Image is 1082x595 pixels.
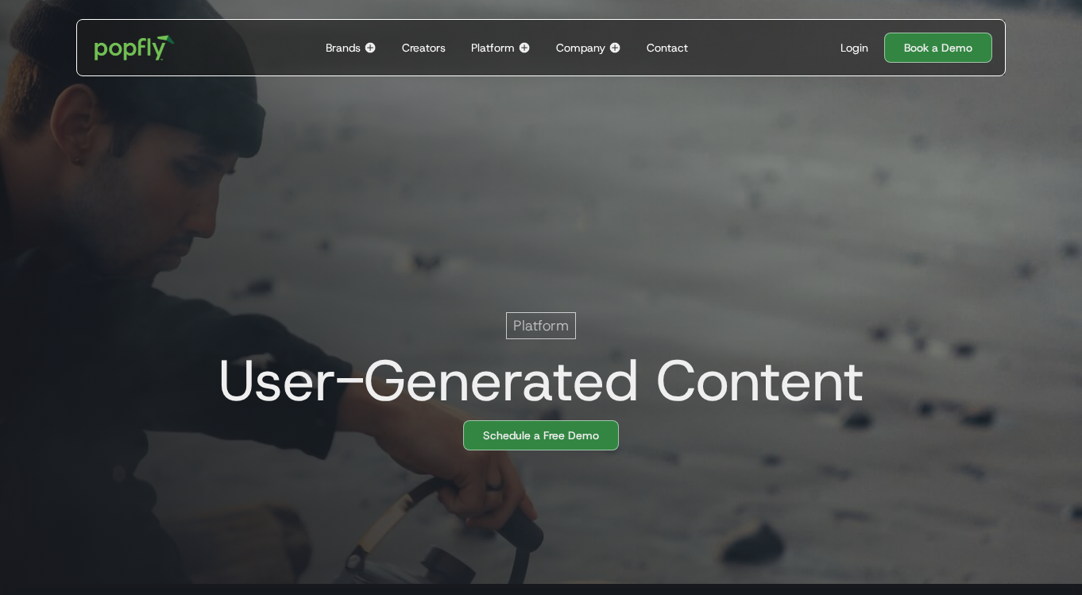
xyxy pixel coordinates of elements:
a: Login [834,40,875,56]
div: Creators [402,40,446,56]
a: Creators [396,20,452,75]
a: Schedule a Free Demo [463,420,619,450]
div: Platform [471,40,515,56]
div: Company [556,40,605,56]
a: Book a Demo [884,33,992,63]
div: Brands [326,40,361,56]
a: home [83,24,186,71]
div: Login [840,40,868,56]
div: Contact [647,40,688,56]
h1: User-Generated Content [206,349,864,412]
p: Platform [513,316,569,335]
a: Contact [640,20,694,75]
